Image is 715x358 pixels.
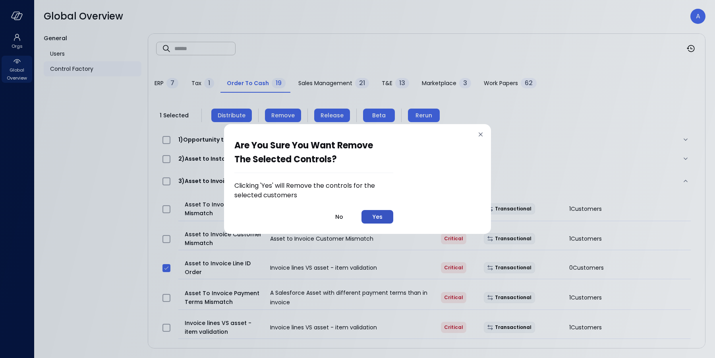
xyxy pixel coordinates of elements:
[335,212,343,222] div: No
[373,212,383,222] div: Yes
[323,210,355,224] button: No
[234,181,393,200] p: Clicking 'Yes' will Remove the controls for the selected customers
[234,138,385,173] h2: Are you sure you want remove the selected controls?
[361,210,393,224] button: Yes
